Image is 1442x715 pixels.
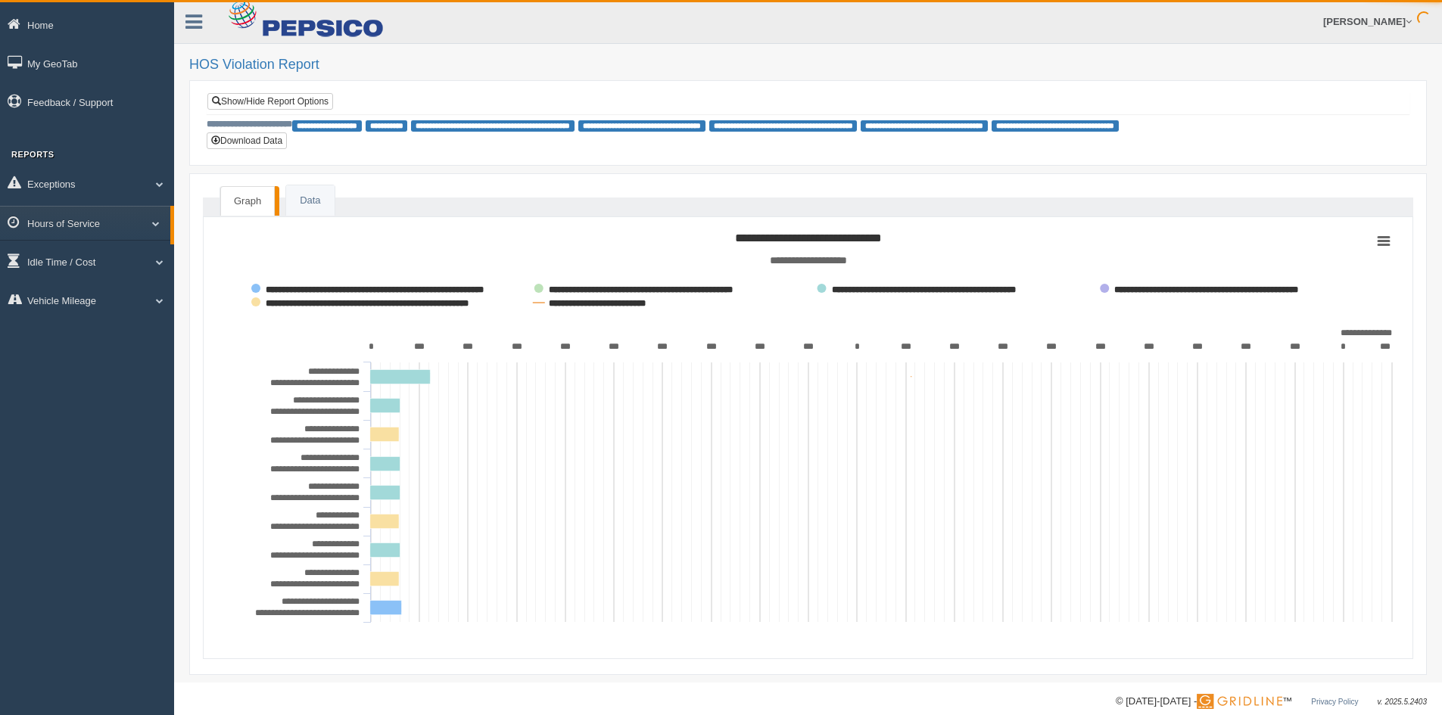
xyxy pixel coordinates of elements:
[1197,694,1282,709] img: Gridline
[1311,698,1358,706] a: Privacy Policy
[1116,694,1427,710] div: © [DATE]-[DATE] - ™
[189,58,1427,73] h2: HOS Violation Report
[220,186,275,216] a: Graph
[207,132,287,149] button: Download Data
[1378,698,1427,706] span: v. 2025.5.2403
[286,185,334,216] a: Data
[207,93,333,110] a: Show/Hide Report Options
